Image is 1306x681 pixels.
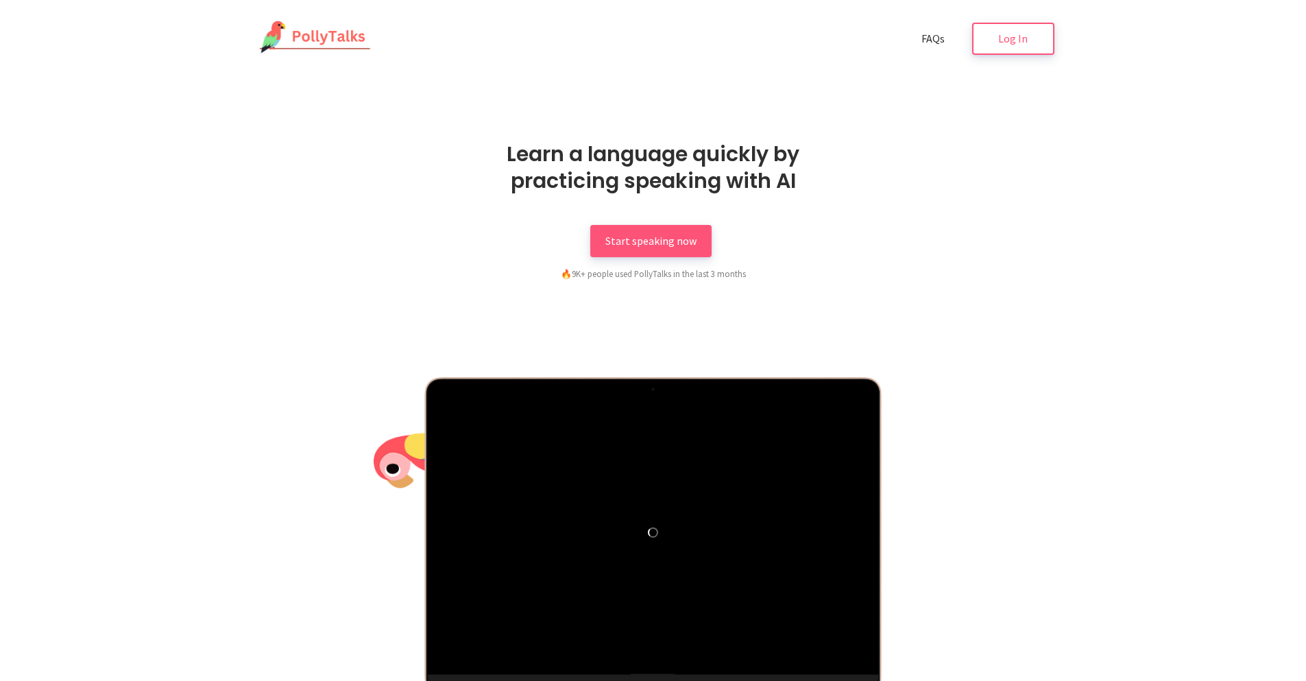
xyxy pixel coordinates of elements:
a: Start speaking now [590,225,712,257]
span: fire [561,268,572,279]
h1: Learn a language quickly by practicing speaking with AI [465,141,842,194]
img: PollyTalks Logo [252,21,372,55]
span: Start speaking now [605,234,697,248]
div: 9K+ people used PollyTalks in the last 3 months [489,267,818,280]
a: FAQs [906,23,960,55]
span: FAQs [921,32,945,45]
a: Log In [972,23,1054,55]
span: Log In [998,32,1028,45]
